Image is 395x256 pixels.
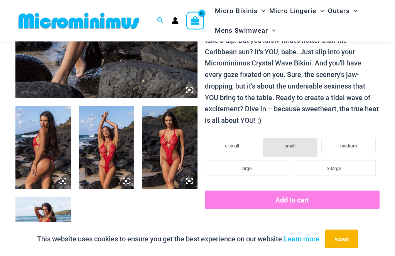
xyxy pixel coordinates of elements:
[225,144,239,149] span: x-small
[205,161,289,176] li: large
[215,1,258,21] span: Micro Bikinis
[142,106,197,189] img: Crystal Waves Red 819 One Piece
[205,138,259,154] li: x-small
[215,21,268,40] span: Mens Swimwear
[205,12,380,127] p: Let's talk about [PERSON_NAME][GEOGRAPHIC_DATA] – where the water is so clear, it's practically b...
[37,233,319,245] p: This website uses cookies to ensure you get the best experience on our website.
[172,17,179,24] a: Account icon link
[205,191,380,209] button: Add to cart
[269,1,316,21] span: Micro Lingerie
[316,1,324,21] span: Menu Toggle
[213,21,278,40] a: Mens SwimwearMenu ToggleMenu Toggle
[241,166,252,172] span: large
[325,230,358,248] button: Accept
[340,144,357,149] span: medium
[321,138,376,154] li: medium
[285,144,295,149] span: small
[157,16,164,26] a: Search icon link
[284,235,319,243] a: Learn more
[327,166,341,172] span: x-large
[15,106,71,189] img: Crystal Waves Red 819 One Piece
[326,1,360,21] a: OutersMenu ToggleMenu Toggle
[267,1,326,21] a: Micro LingerieMenu ToggleMenu Toggle
[15,12,142,30] img: MM SHOP LOGO FLAT
[350,1,358,21] span: Menu Toggle
[186,12,204,30] a: View Shopping Cart, empty
[292,161,376,176] li: x-large
[268,21,276,40] span: Menu Toggle
[328,1,350,21] span: Outers
[263,138,317,157] li: small
[258,1,265,21] span: Menu Toggle
[79,106,134,189] img: Crystal Waves Red 819 One Piece
[213,1,267,21] a: Micro BikinisMenu ToggleMenu Toggle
